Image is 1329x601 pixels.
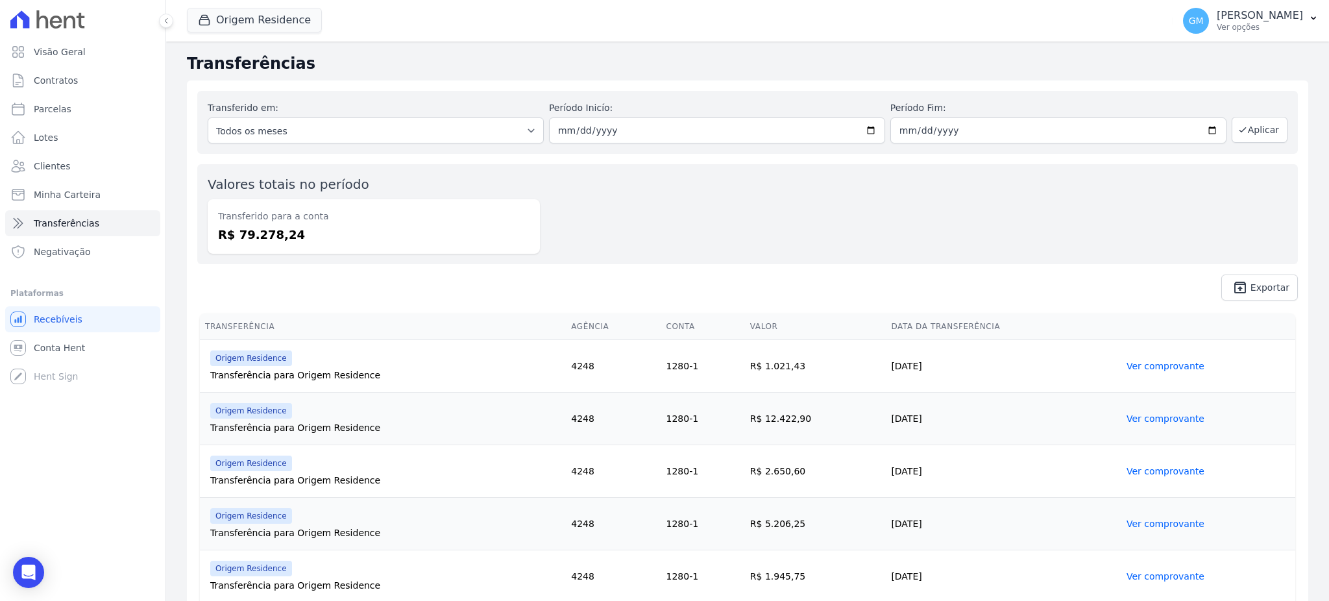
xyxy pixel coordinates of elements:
label: Valores totais no período [208,177,369,192]
td: R$ 1.021,43 [745,340,886,393]
div: Transferência para Origem Residence [210,369,561,382]
th: Transferência [200,313,566,340]
a: Ver comprovante [1127,361,1204,371]
td: [DATE] [886,445,1121,498]
td: R$ 12.422,90 [745,393,886,445]
td: 4248 [566,393,661,445]
button: GM [PERSON_NAME] Ver opções [1173,3,1329,39]
p: [PERSON_NAME] [1217,9,1303,22]
a: Minha Carteira [5,182,160,208]
span: Contratos [34,74,78,87]
td: 4248 [566,340,661,393]
div: Open Intercom Messenger [13,557,44,588]
div: Plataformas [10,286,155,301]
th: Data da Transferência [886,313,1121,340]
dd: R$ 79.278,24 [218,226,530,243]
a: Negativação [5,239,160,265]
dt: Transferido para a conta [218,210,530,223]
i: unarchive [1232,280,1248,295]
span: Clientes [34,160,70,173]
th: Agência [566,313,661,340]
p: Ver opções [1217,22,1303,32]
span: Lotes [34,131,58,144]
td: [DATE] [886,340,1121,393]
td: R$ 5.206,25 [745,498,886,550]
span: Conta Hent [34,341,85,354]
label: Período Fim: [890,101,1226,115]
div: Transferência para Origem Residence [210,526,561,539]
span: GM [1189,16,1204,25]
div: Transferência para Origem Residence [210,421,561,434]
h2: Transferências [187,52,1308,75]
th: Conta [661,313,745,340]
a: Recebíveis [5,306,160,332]
a: Ver comprovante [1127,466,1204,476]
a: Contratos [5,67,160,93]
span: Origem Residence [210,456,292,471]
a: Transferências [5,210,160,236]
span: Origem Residence [210,508,292,524]
a: Ver comprovante [1127,571,1204,582]
span: Negativação [34,245,91,258]
span: Parcelas [34,103,71,116]
span: Transferências [34,217,99,230]
button: Origem Residence [187,8,322,32]
span: Recebíveis [34,313,82,326]
a: unarchive Exportar [1221,275,1298,300]
span: Origem Residence [210,561,292,576]
a: Visão Geral [5,39,160,65]
a: Lotes [5,125,160,151]
a: Ver comprovante [1127,519,1204,529]
span: Origem Residence [210,350,292,366]
td: 1280-1 [661,393,745,445]
button: Aplicar [1232,117,1287,143]
td: 1280-1 [661,340,745,393]
a: Conta Hent [5,335,160,361]
a: Clientes [5,153,160,179]
td: 1280-1 [661,445,745,498]
label: Período Inicío: [549,101,885,115]
span: Minha Carteira [34,188,101,201]
span: Origem Residence [210,403,292,419]
td: 4248 [566,498,661,550]
td: [DATE] [886,498,1121,550]
td: [DATE] [886,393,1121,445]
a: Ver comprovante [1127,413,1204,424]
td: 4248 [566,445,661,498]
span: Exportar [1250,284,1289,291]
a: Parcelas [5,96,160,122]
label: Transferido em: [208,103,278,113]
div: Transferência para Origem Residence [210,474,561,487]
td: R$ 2.650,60 [745,445,886,498]
td: 1280-1 [661,498,745,550]
span: Visão Geral [34,45,86,58]
div: Transferência para Origem Residence [210,579,561,592]
th: Valor [745,313,886,340]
